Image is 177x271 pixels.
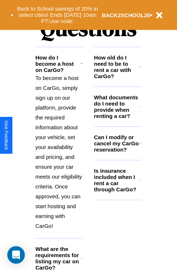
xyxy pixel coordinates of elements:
h3: What are the requirements for listing my car on CarGo? [35,246,81,271]
b: BACK2SCHOOL20 [102,12,150,18]
div: Give Feedback [4,121,9,150]
p: To become a host on CarGo, simply sign up on our platform, provide the required information about... [35,73,83,231]
h3: How old do I need to be to rent a car with CarGo? [94,54,140,79]
h3: How do I become a host on CarGo? [35,54,80,73]
h3: What documents do I need to provide when renting a car? [94,94,140,119]
h3: Is insurance included when I rent a car through CarGo? [94,168,140,192]
button: Back to School savings of 20% in select cities! Ends [DATE] 10am PT.Use code: [14,4,102,26]
div: Open Intercom Messenger [7,246,25,264]
h3: Can I modify or cancel my CarGo reservation? [94,134,139,153]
